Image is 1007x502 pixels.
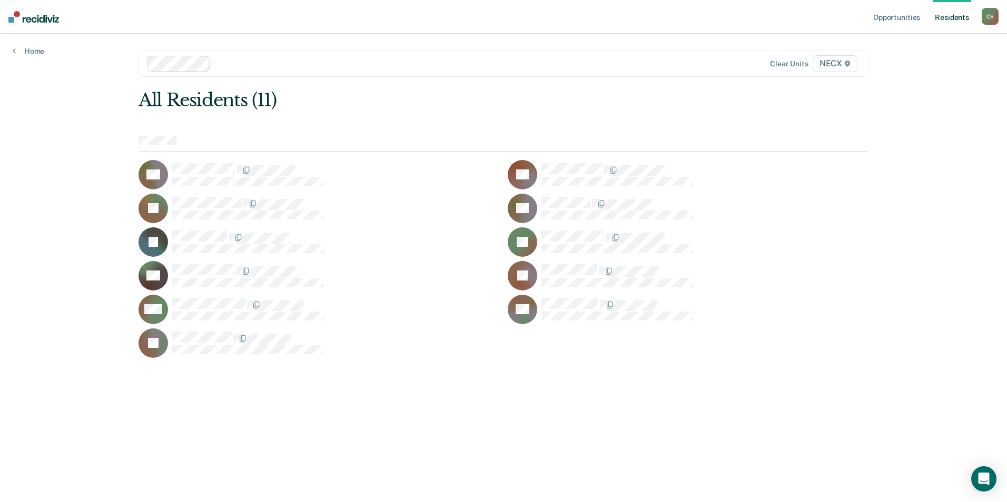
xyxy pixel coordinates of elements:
a: Home [13,46,44,56]
img: Recidiviz [8,11,59,23]
div: All Residents (11) [139,89,723,111]
div: Clear units [770,59,808,68]
span: NECX [813,55,857,72]
div: C S [982,8,999,25]
button: CS [982,8,999,25]
div: Open Intercom Messenger [971,466,996,491]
